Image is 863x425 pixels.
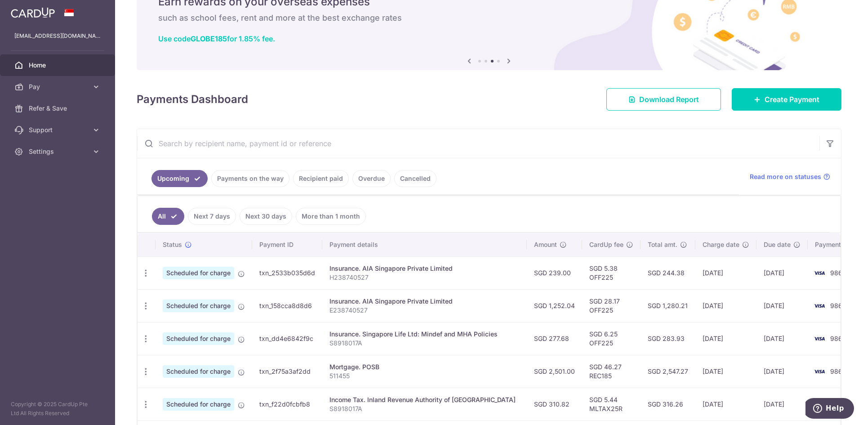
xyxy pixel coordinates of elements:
span: Total amt. [648,240,677,249]
td: [DATE] [756,388,808,421]
a: Next 30 days [240,208,292,225]
span: Scheduled for charge [163,267,234,279]
b: GLOBE185 [191,34,227,43]
span: Scheduled for charge [163,365,234,378]
div: Insurance. AIA Singapore Private Limited [329,264,520,273]
span: 9862 [830,302,846,309]
td: [DATE] [756,256,808,289]
a: Upcoming [151,170,208,187]
a: More than 1 month [296,208,366,225]
td: [DATE] [695,322,756,355]
span: Home [29,61,88,70]
td: [DATE] [756,322,808,355]
span: 9862 [830,367,846,375]
div: Insurance. Singapore Life Ltd: Mindef and MHA Policies [329,330,520,339]
td: [DATE] [695,256,756,289]
td: SGD 239.00 [527,256,582,289]
td: SGD 6.25 OFF225 [582,322,641,355]
td: [DATE] [695,289,756,322]
td: SGD 1,252.04 [527,289,582,322]
a: All [152,208,184,225]
td: txn_dd4e6842f9c [252,322,322,355]
p: S8918017A [329,339,520,348]
a: Cancelled [394,170,436,187]
td: SGD 1,280.21 [641,289,695,322]
span: Scheduled for charge [163,300,234,312]
a: Use codeGLOBE185for 1.85% fee. [158,34,275,43]
span: Read more on statuses [750,172,821,181]
td: SGD 316.26 [641,388,695,421]
td: txn_158cca8d8d6 [252,289,322,322]
p: [EMAIL_ADDRESS][DOMAIN_NAME] [14,31,101,40]
td: SGD 5.44 MLTAX25R [582,388,641,421]
td: [DATE] [756,289,808,322]
p: E238740527 [329,306,520,315]
span: Scheduled for charge [163,398,234,411]
td: txn_2f75a3af2dd [252,355,322,388]
td: txn_f22d0fcbfb8 [252,388,322,421]
span: Status [163,240,182,249]
a: Download Report [606,88,721,111]
p: 511455 [329,371,520,380]
a: Recipient paid [293,170,349,187]
div: Insurance. AIA Singapore Private Limited [329,297,520,306]
span: Create Payment [765,94,819,105]
img: Bank Card [810,300,828,311]
td: [DATE] [695,388,756,421]
th: Payment details [322,233,527,256]
span: Scheduled for charge [163,332,234,345]
a: Next 7 days [188,208,236,225]
td: txn_2533b035d6d [252,256,322,289]
th: Payment ID [252,233,322,256]
span: 9862 [830,335,846,342]
td: SGD 310.82 [527,388,582,421]
span: 9862 [830,269,846,277]
a: Read more on statuses [750,172,830,181]
td: SGD 46.27 REC185 [582,355,641,388]
span: Amount [534,240,557,249]
td: SGD 244.38 [641,256,695,289]
span: Pay [29,82,88,91]
span: Charge date [703,240,739,249]
span: Refer & Save [29,104,88,113]
iframe: Opens a widget where you can find more information [805,398,854,421]
td: SGD 2,547.27 [641,355,695,388]
p: H238740527 [329,273,520,282]
img: CardUp [11,7,55,18]
span: Due date [764,240,791,249]
h4: Payments Dashboard [137,91,248,107]
td: [DATE] [695,355,756,388]
td: SGD 5.38 OFF225 [582,256,641,289]
a: Overdue [352,170,391,187]
h6: such as school fees, rent and more at the best exchange rates [158,13,820,23]
input: Search by recipient name, payment id or reference [137,129,819,158]
span: Support [29,125,88,134]
div: Income Tax. Inland Revenue Authority of [GEOGRAPHIC_DATA] [329,395,520,404]
span: Settings [29,147,88,156]
div: Mortgage. POSB [329,362,520,371]
td: SGD 277.68 [527,322,582,355]
img: Bank Card [810,366,828,377]
span: CardUp fee [589,240,623,249]
a: Payments on the way [211,170,289,187]
img: Bank Card [810,333,828,344]
td: SGD 2,501.00 [527,355,582,388]
p: S8918017A [329,404,520,413]
span: Download Report [639,94,699,105]
td: [DATE] [756,355,808,388]
a: Create Payment [732,88,841,111]
td: SGD 283.93 [641,322,695,355]
img: Bank Card [810,268,828,278]
td: SGD 28.17 OFF225 [582,289,641,322]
